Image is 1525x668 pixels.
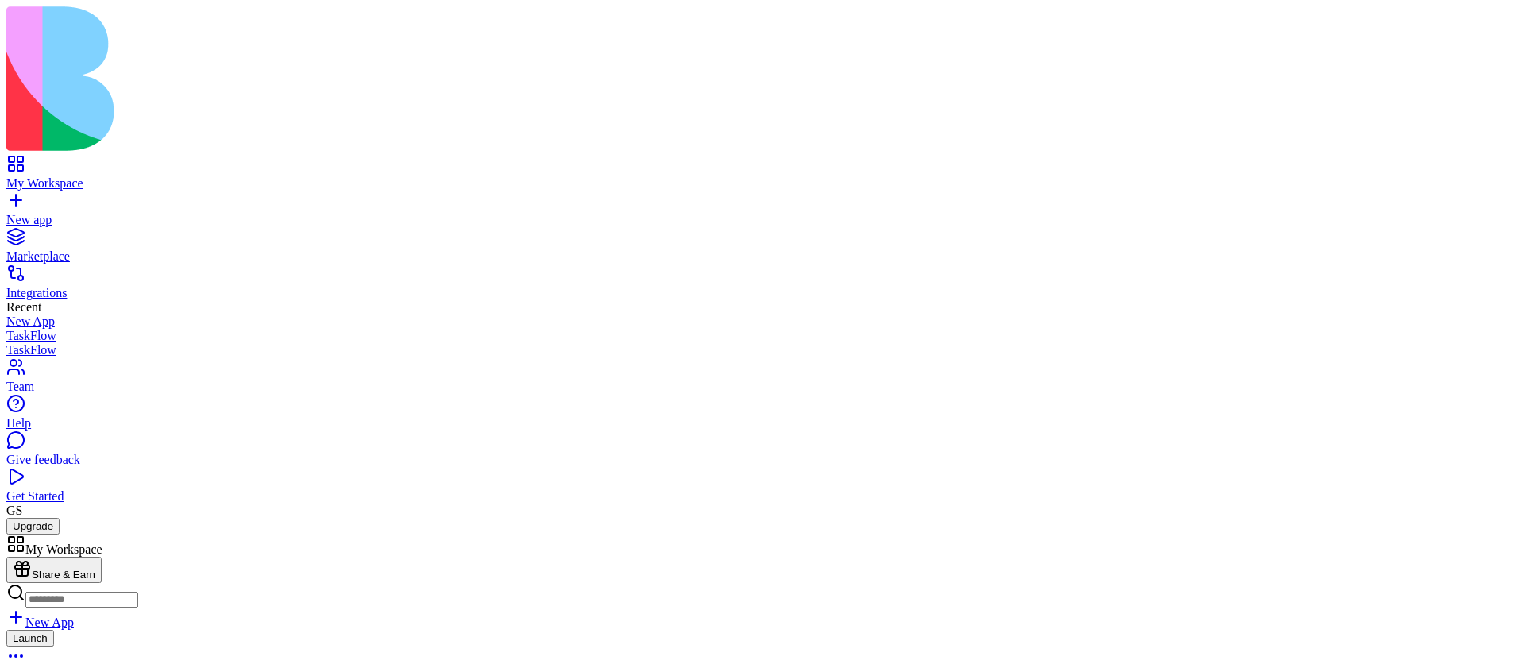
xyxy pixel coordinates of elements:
a: Get Started [6,475,1519,504]
div: Marketplace [6,249,1519,264]
span: My Workspace [25,543,102,556]
button: Launch [6,630,54,647]
a: Marketplace [6,235,1519,264]
a: Help [6,402,1519,431]
div: Give feedback [6,453,1519,467]
span: GS [6,504,22,517]
span: Recent [6,300,41,314]
a: Give feedback [6,438,1519,467]
button: Upgrade [6,518,60,535]
a: New App [6,616,74,629]
a: TaskFlow [6,343,1519,357]
a: Upgrade [6,519,60,532]
a: Team [6,365,1519,394]
div: Integrations [6,286,1519,300]
span: Share & Earn [32,569,95,581]
img: logo [6,6,645,151]
a: My Workspace [6,162,1519,191]
div: Help [6,416,1519,431]
a: New app [6,199,1519,227]
button: Share & Earn [6,557,102,583]
div: My Workspace [6,176,1519,191]
a: New App [6,315,1519,329]
a: Integrations [6,272,1519,300]
div: Team [6,380,1519,394]
div: New app [6,213,1519,227]
a: TaskFlow [6,329,1519,343]
div: Get Started [6,489,1519,504]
